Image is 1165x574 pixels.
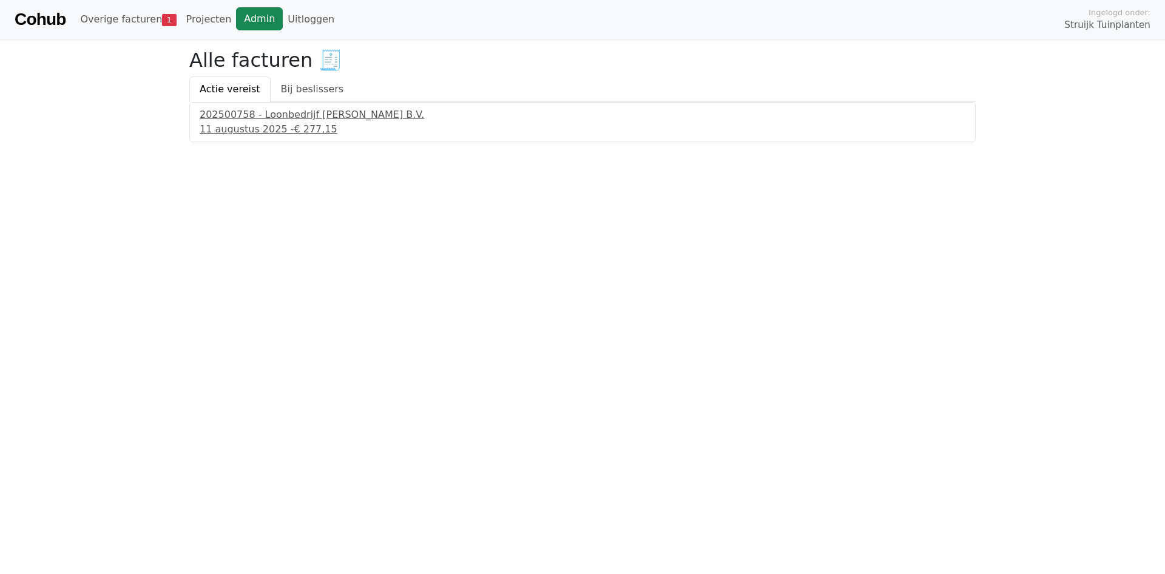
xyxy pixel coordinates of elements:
a: Overige facturen1 [75,7,181,32]
a: 202500758 - Loonbedrijf [PERSON_NAME] B.V.11 augustus 2025 -€ 277,15 [200,108,965,137]
span: Struijk Tuinplanten [1064,18,1150,32]
span: € 277,15 [294,123,337,135]
span: Ingelogd onder: [1089,7,1150,18]
a: Actie vereist [189,77,271,102]
span: 1 [162,14,176,26]
a: Uitloggen [283,7,339,32]
a: Bij beslissers [271,77,354,102]
a: Admin [236,7,283,30]
a: Cohub [15,5,66,34]
h2: Alle facturen 🧾 [189,49,976,72]
div: 11 augustus 2025 - [200,122,965,137]
a: Projecten [181,7,237,32]
div: 202500758 - Loonbedrijf [PERSON_NAME] B.V. [200,108,965,122]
